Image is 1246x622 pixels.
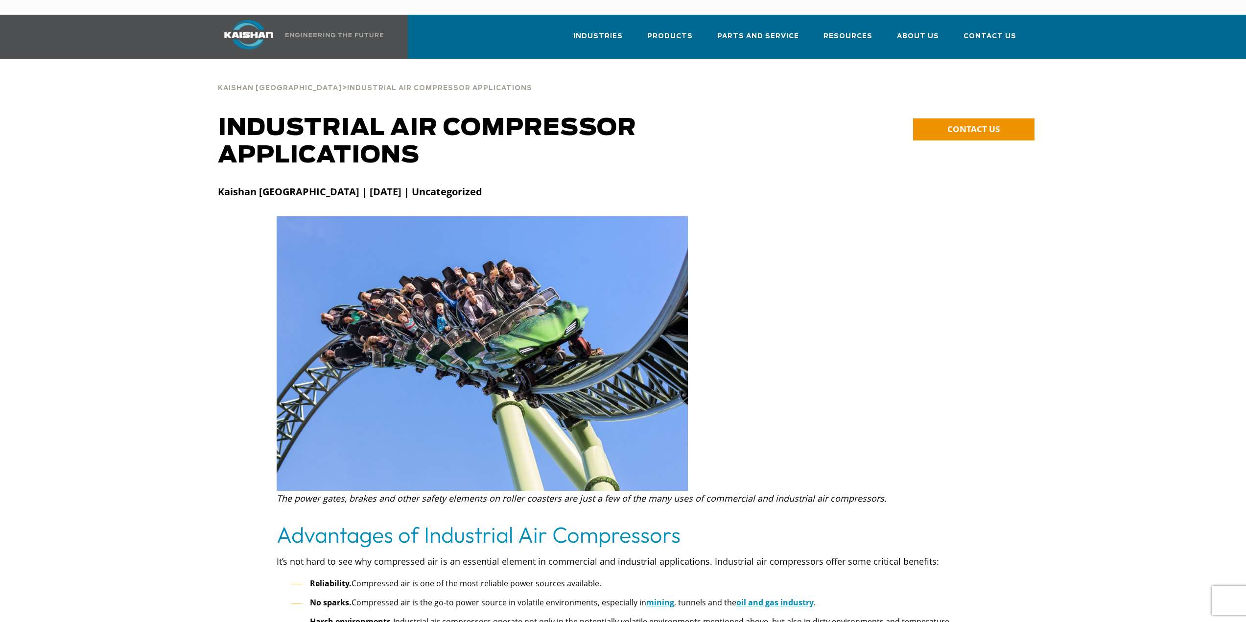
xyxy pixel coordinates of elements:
[218,85,342,92] span: Kaishan [GEOGRAPHIC_DATA]
[277,521,970,549] h2: Advantages of Industrial Air Compressors
[897,31,939,42] span: About Us
[277,216,688,491] img: Industrial Air Compressor Applications
[218,185,482,198] strong: Kaishan [GEOGRAPHIC_DATA] | [DATE] | Uncategorized
[913,118,1034,140] a: CONTACT US
[947,123,1000,135] span: CONTACT US
[277,553,970,569] p: It’s not hard to see why compressed air is an essential element in commercial and industrial appl...
[823,31,872,42] span: Resources
[647,31,693,42] span: Products
[212,20,285,49] img: kaishan logo
[291,576,970,591] li: Compressed air is one of the most reliable power sources available.
[573,23,623,57] a: Industries
[647,23,693,57] a: Products
[218,73,532,96] div: >
[964,31,1016,42] span: Contact Us
[310,578,352,589] b: Reliability.
[347,85,532,92] span: Industrial Air Compressor Applications
[646,597,674,608] a: mining
[717,23,799,57] a: Parts and Service
[897,23,939,57] a: About Us
[277,492,887,504] span: The power gates, brakes and other safety elements on roller coasters are just a few of the many u...
[310,597,352,608] b: No sparks.
[964,23,1016,57] a: Contact Us
[218,83,342,92] a: Kaishan [GEOGRAPHIC_DATA]
[291,596,970,610] li: Compressed air is the go-to power source in volatile environments, especially in , tunnels and the .
[212,15,385,59] a: Kaishan USA
[736,597,814,608] a: oil and gas industry
[717,31,799,42] span: Parts and Service
[285,33,383,37] img: Engineering the future
[823,23,872,57] a: Resources
[573,31,623,42] span: Industries
[347,83,532,92] a: Industrial Air Compressor Applications
[218,115,732,169] h1: Industrial Air Compressor Applications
